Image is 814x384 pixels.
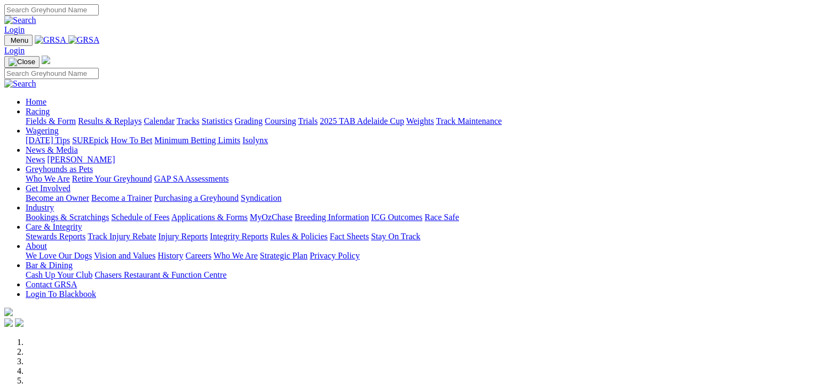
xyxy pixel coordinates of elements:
a: History [157,251,183,260]
a: Syndication [241,193,281,202]
a: Contact GRSA [26,280,77,289]
a: Retire Your Greyhound [72,174,152,183]
a: Breeding Information [295,213,369,222]
a: Who We Are [214,251,258,260]
a: News [26,155,45,164]
a: Strategic Plan [260,251,307,260]
a: Login To Blackbook [26,289,96,299]
a: Tracks [177,116,200,126]
img: twitter.svg [15,318,23,327]
a: Chasers Restaurant & Function Centre [94,270,226,279]
a: Race Safe [424,213,459,222]
a: Track Maintenance [436,116,502,126]
a: Rules & Policies [270,232,328,241]
a: Injury Reports [158,232,208,241]
img: logo-grsa-white.png [4,308,13,316]
button: Toggle navigation [4,56,39,68]
div: Greyhounds as Pets [26,174,810,184]
a: [DATE] Tips [26,136,70,145]
a: Fields & Form [26,116,76,126]
span: Menu [11,36,28,44]
a: We Love Our Dogs [26,251,92,260]
a: Bookings & Scratchings [26,213,109,222]
div: Wagering [26,136,810,145]
a: Track Injury Rebate [88,232,156,241]
a: Schedule of Fees [111,213,169,222]
a: Become an Owner [26,193,89,202]
a: Applications & Forms [171,213,248,222]
a: Vision and Values [94,251,155,260]
a: About [26,241,47,250]
div: Racing [26,116,810,126]
a: Greyhounds as Pets [26,164,93,174]
a: Calendar [144,116,175,126]
a: Stay On Track [371,232,420,241]
a: Login [4,25,25,34]
a: Become a Trainer [91,193,152,202]
a: Minimum Betting Limits [154,136,240,145]
input: Search [4,4,99,15]
a: GAP SA Assessments [154,174,229,183]
a: Coursing [265,116,296,126]
a: ICG Outcomes [371,213,422,222]
a: Cash Up Your Club [26,270,92,279]
a: Trials [298,116,318,126]
img: facebook.svg [4,318,13,327]
a: 2025 TAB Adelaide Cup [320,116,404,126]
a: Fact Sheets [330,232,369,241]
a: Integrity Reports [210,232,268,241]
a: MyOzChase [250,213,293,222]
a: Results & Replays [78,116,141,126]
a: Purchasing a Greyhound [154,193,239,202]
a: How To Bet [111,136,153,145]
a: Stewards Reports [26,232,85,241]
a: Statistics [202,116,233,126]
a: Bar & Dining [26,261,73,270]
a: Weights [406,116,434,126]
a: Who We Are [26,174,70,183]
a: Racing [26,107,50,116]
a: Get Involved [26,184,70,193]
a: Isolynx [242,136,268,145]
input: Search [4,68,99,79]
a: Privacy Policy [310,251,360,260]
img: Search [4,15,36,25]
a: Care & Integrity [26,222,82,231]
a: Wagering [26,126,59,135]
a: Careers [185,251,211,260]
img: logo-grsa-white.png [42,56,50,64]
img: Close [9,58,35,66]
img: GRSA [68,35,100,45]
img: Search [4,79,36,89]
div: Industry [26,213,810,222]
img: GRSA [35,35,66,45]
a: Login [4,46,25,55]
button: Toggle navigation [4,35,33,46]
div: Get Involved [26,193,810,203]
div: Bar & Dining [26,270,810,280]
div: News & Media [26,155,810,164]
a: Grading [235,116,263,126]
a: Home [26,97,46,106]
div: About [26,251,810,261]
a: Industry [26,203,54,212]
a: News & Media [26,145,78,154]
a: [PERSON_NAME] [47,155,115,164]
a: SUREpick [72,136,108,145]
div: Care & Integrity [26,232,810,241]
